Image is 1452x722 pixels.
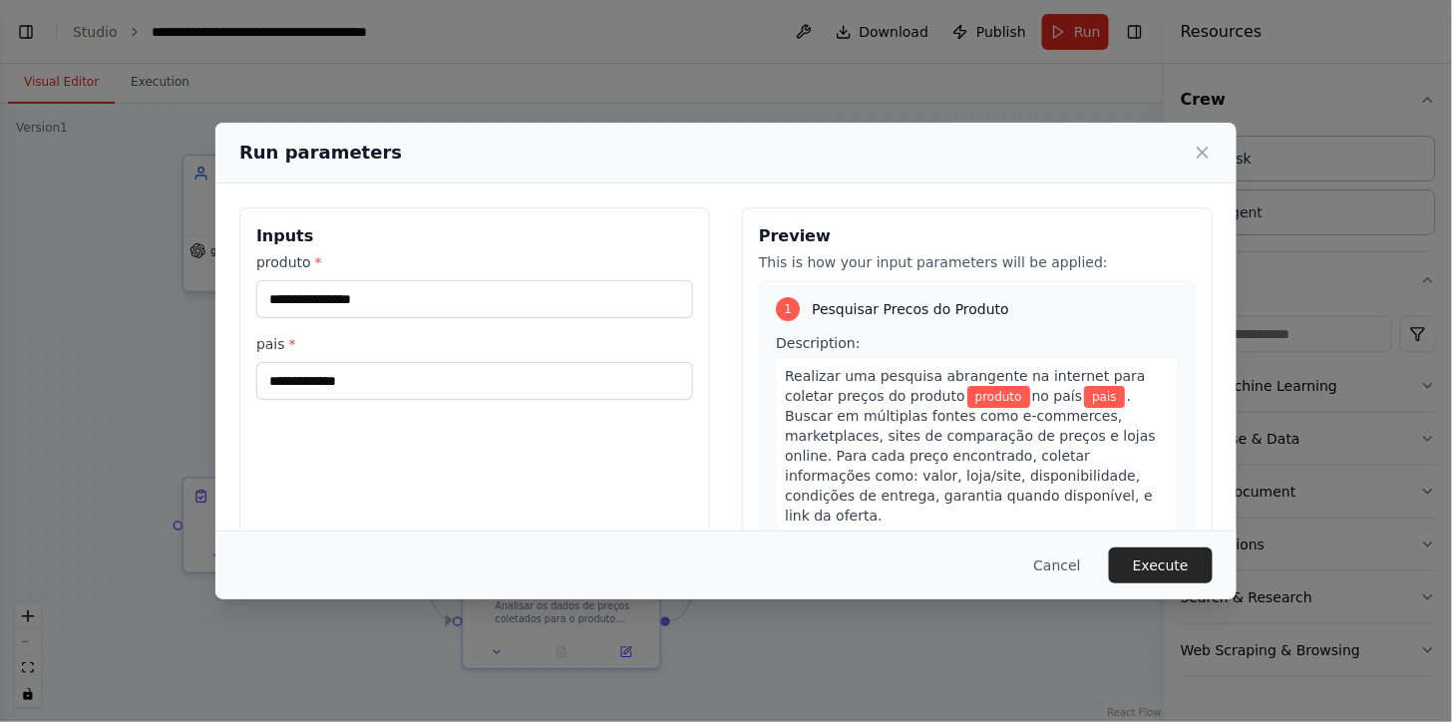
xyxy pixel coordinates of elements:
span: Variable: pais [1084,386,1125,408]
h3: Preview [759,224,1196,248]
div: 1 [776,297,800,321]
span: Pesquisar Precos do Produto [812,299,1009,319]
h2: Run parameters [239,139,402,167]
p: This is how your input parameters will be applied: [759,252,1196,272]
span: Realizar uma pesquisa abrangente na internet para coletar preços do produto [785,368,1146,404]
label: pais [256,334,693,354]
button: Cancel [1018,547,1097,583]
label: produto [256,252,693,272]
span: Description: [776,335,860,351]
span: no país [1032,388,1083,404]
span: . Buscar em múltiplas fontes como e-commerces, marketplaces, sites de comparação de preços e loja... [785,388,1156,524]
button: Execute [1109,547,1213,583]
h3: Inputs [256,224,693,248]
span: Variable: produto [967,386,1030,408]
